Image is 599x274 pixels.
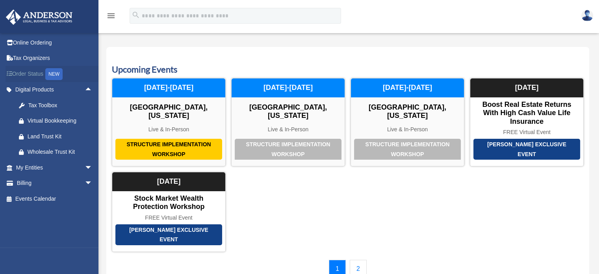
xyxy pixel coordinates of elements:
[470,129,583,136] div: FREE Virtual Event
[112,78,225,97] div: [DATE]-[DATE]
[112,63,584,76] h3: Upcoming Events
[28,147,95,157] div: Wholesale Trust Kit
[351,126,464,133] div: Live & In-Person
[85,175,100,192] span: arrow_drop_down
[6,66,104,82] a: Order StatusNEW
[470,78,583,97] div: [DATE]
[470,78,584,166] a: [PERSON_NAME] Exclusive Event Boost Real Estate Returns with High Cash Value Life Insurance FREE ...
[112,78,226,166] a: Structure Implementation Workshop [GEOGRAPHIC_DATA], [US_STATE] Live & In-Person [DATE]-[DATE]
[28,132,95,142] div: Land Trust Kit
[232,78,345,97] div: [DATE]-[DATE]
[235,139,341,160] div: Structure Implementation Workshop
[11,113,104,129] a: Virtual Bookkeeping
[85,160,100,176] span: arrow_drop_down
[11,97,104,113] a: Tax Toolbox
[4,9,75,25] img: Anderson Advisors Platinum Portal
[112,194,225,211] div: Stock Market Wealth Protection Workshop
[6,50,104,66] a: Tax Organizers
[28,101,95,110] div: Tax Toolbox
[354,139,461,160] div: Structure Implementation Workshop
[112,103,225,120] div: [GEOGRAPHIC_DATA], [US_STATE]
[6,35,104,50] a: Online Ordering
[112,172,225,191] div: [DATE]
[106,11,116,21] i: menu
[581,10,593,21] img: User Pic
[112,214,225,221] div: FREE Virtual Event
[6,160,104,175] a: My Entitiesarrow_drop_down
[470,101,583,126] div: Boost Real Estate Returns with High Cash Value Life Insurance
[45,68,63,80] div: NEW
[106,14,116,21] a: menu
[6,82,104,98] a: Digital Productsarrow_drop_up
[85,82,100,98] span: arrow_drop_up
[11,144,104,160] a: Wholesale Trust Kit
[350,78,464,166] a: Structure Implementation Workshop [GEOGRAPHIC_DATA], [US_STATE] Live & In-Person [DATE]-[DATE]
[132,11,140,19] i: search
[232,126,345,133] div: Live & In-Person
[11,129,104,144] a: Land Trust Kit
[473,139,580,160] div: [PERSON_NAME] Exclusive Event
[351,78,464,97] div: [DATE]-[DATE]
[115,224,222,245] div: [PERSON_NAME] Exclusive Event
[351,103,464,120] div: [GEOGRAPHIC_DATA], [US_STATE]
[232,103,345,120] div: [GEOGRAPHIC_DATA], [US_STATE]
[6,191,100,207] a: Events Calendar
[6,175,104,191] a: Billingarrow_drop_down
[231,78,345,166] a: Structure Implementation Workshop [GEOGRAPHIC_DATA], [US_STATE] Live & In-Person [DATE]-[DATE]
[28,116,95,126] div: Virtual Bookkeeping
[112,172,226,252] a: [PERSON_NAME] Exclusive Event Stock Market Wealth Protection Workshop FREE Virtual Event [DATE]
[112,126,225,133] div: Live & In-Person
[115,139,222,160] div: Structure Implementation Workshop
